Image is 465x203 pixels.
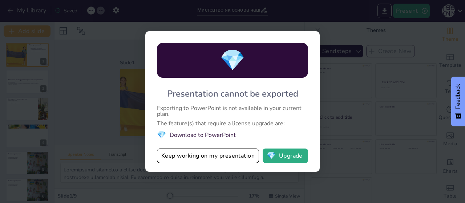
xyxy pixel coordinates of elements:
div: Exporting to PowerPoint is not available in your current plan. [157,105,308,117]
div: The feature(s) that require a license upgrade are: [157,121,308,126]
button: diamondUpgrade [263,149,308,163]
span: diamond [220,46,245,74]
div: Presentation cannot be exported [167,88,298,100]
span: diamond [267,152,276,159]
button: Feedback - Show survey [451,77,465,126]
span: Feedback [455,84,461,109]
button: Keep working on my presentation [157,149,259,163]
span: diamond [157,130,166,140]
li: Download to PowerPoint [157,130,308,140]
